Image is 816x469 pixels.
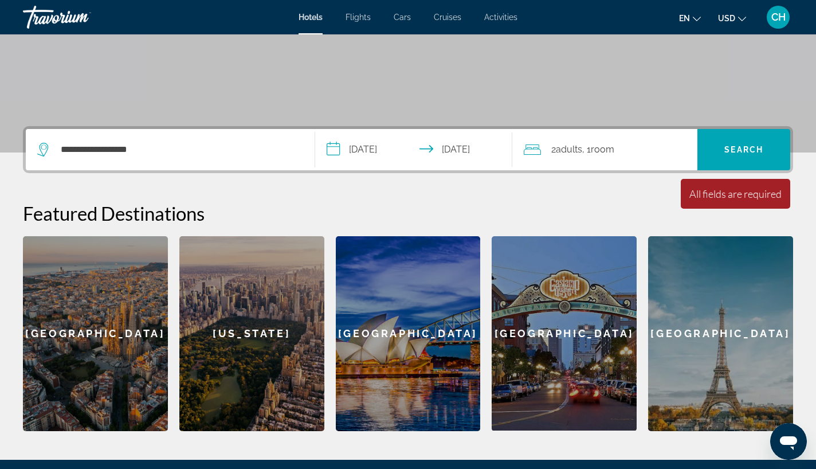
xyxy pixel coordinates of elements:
button: User Menu [763,5,793,29]
input: Search hotel destination [60,141,297,158]
iframe: Button to launch messaging window [770,423,807,460]
a: Travorium [23,2,138,32]
a: Cruises [434,13,461,22]
div: [GEOGRAPHIC_DATA] [336,236,481,431]
button: Search [697,129,790,170]
a: New York[US_STATE] [179,236,324,431]
div: All fields are required [689,187,782,200]
div: [US_STATE] [179,236,324,431]
a: Activities [484,13,517,22]
div: [GEOGRAPHIC_DATA] [648,236,793,431]
a: Hotels [299,13,323,22]
a: San Diego[GEOGRAPHIC_DATA] [492,236,637,431]
div: Search widget [26,129,790,170]
button: Travelers: 2 adults, 0 children [512,129,698,170]
a: Paris[GEOGRAPHIC_DATA] [648,236,793,431]
span: USD [718,14,735,23]
span: Room [591,144,614,155]
button: Change language [679,10,701,26]
span: Search [724,145,763,154]
button: Change currency [718,10,746,26]
h2: Featured Destinations [23,202,793,225]
span: CH [771,11,786,23]
div: [GEOGRAPHIC_DATA] [23,236,168,431]
a: Barcelona[GEOGRAPHIC_DATA] [23,236,168,431]
button: Select check in and out date [315,129,512,170]
a: Flights [346,13,371,22]
span: Adults [556,144,582,155]
span: en [679,14,690,23]
span: , 1 [582,142,614,158]
a: Sydney[GEOGRAPHIC_DATA] [336,236,481,431]
span: 2 [551,142,582,158]
a: Cars [394,13,411,22]
div: [GEOGRAPHIC_DATA] [492,236,637,431]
